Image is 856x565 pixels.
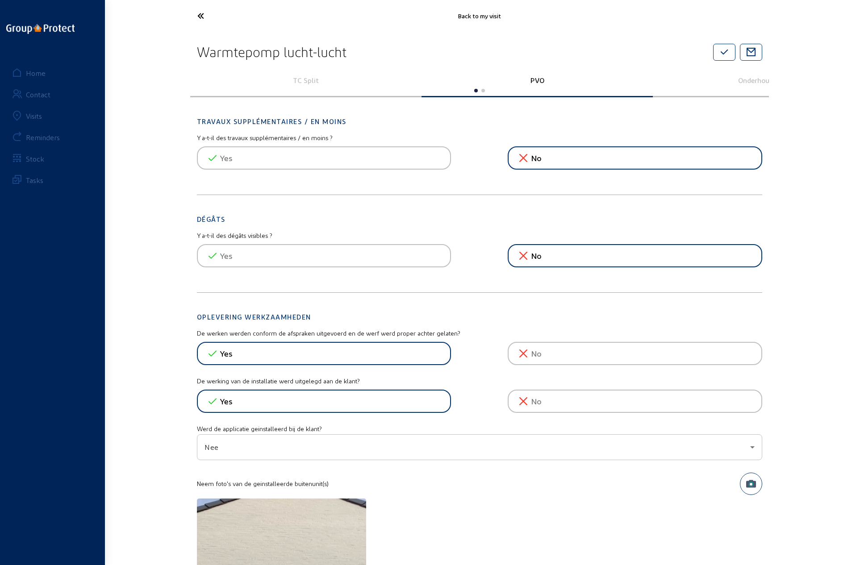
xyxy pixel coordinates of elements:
[531,347,542,360] span: No
[196,76,415,84] p: TC Split
[197,328,762,342] mat-label: De werken werden conform de afspraken uitgevoerd en de werf werd proper achter gelaten?
[26,176,43,184] div: Tasks
[531,249,542,262] span: No
[531,395,542,407] span: No
[205,443,219,451] span: Nee
[220,249,232,262] span: Yes
[283,12,676,20] div: Back to my visit
[197,230,762,244] mat-label: Y a-t-il des dégâts visibles ?
[26,154,44,163] div: Stock
[220,395,232,407] span: Yes
[197,480,329,487] mat-label: Neem foto's van de geinstalleerde buitenunit(s)
[190,64,422,97] swiper-slide: 1 / 3
[197,425,322,432] mat-label: Werd de applicatie geinstalleerd bij de klant?
[531,152,542,164] span: No
[197,44,347,60] h2: Warmtepomp lucht-lucht
[197,376,762,390] mat-label: De werking van de installatie werd uitgelegd aan de klant?
[428,76,647,84] p: PVO
[26,90,50,99] div: Contact
[220,152,232,164] span: Yes
[26,133,60,141] div: Reminders
[5,126,100,148] a: Reminders
[5,83,100,105] a: Contact
[26,112,42,120] div: Visits
[5,169,100,191] a: Tasks
[5,148,100,169] a: Stock
[6,24,75,34] img: logo-oneline.png
[5,62,100,83] a: Home
[422,64,653,97] swiper-slide: 2 / 3
[197,103,762,127] h2: Travaux supplémentaires / en moins
[220,347,232,360] span: Yes
[26,69,46,77] div: Home
[197,200,762,224] h2: Dégâts
[197,298,762,322] h2: Oplevering werkzaamheden
[197,133,762,146] mat-label: Y a-t-il des travaux supplémentaires / en moins ?
[5,105,100,126] a: Visits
